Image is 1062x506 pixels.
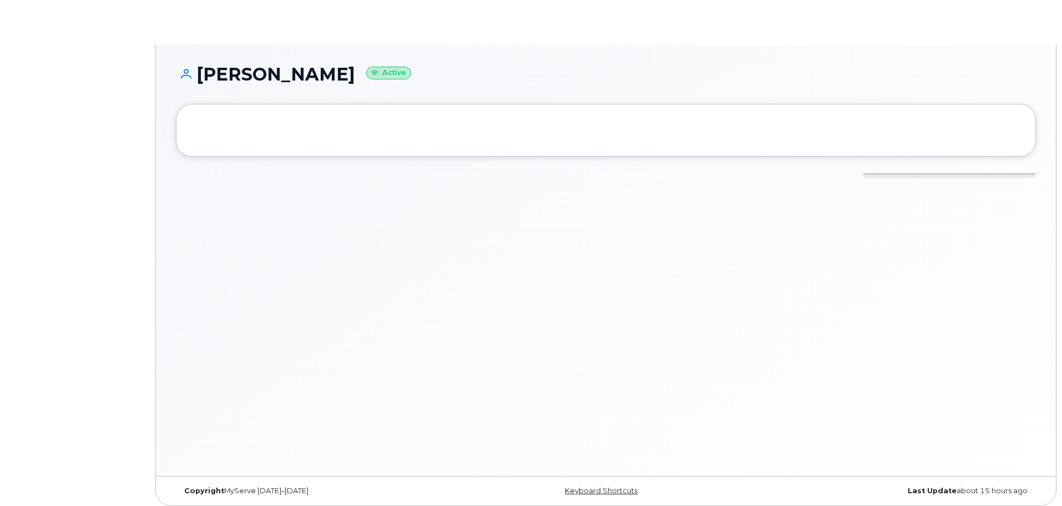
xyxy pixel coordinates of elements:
[366,67,411,79] small: Active
[908,487,957,495] strong: Last Update
[176,487,463,495] div: MyServe [DATE]–[DATE]
[565,487,638,495] a: Keyboard Shortcuts
[184,487,224,495] strong: Copyright
[176,64,1036,84] h1: [PERSON_NAME]
[749,487,1036,495] div: about 15 hours ago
